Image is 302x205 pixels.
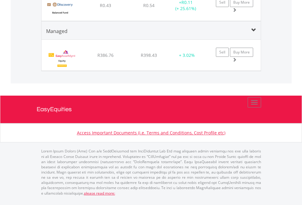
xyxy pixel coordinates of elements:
[100,2,111,8] span: R0.43
[41,148,261,196] p: Lorem Ipsum Dolors (Ame) Con a/e SeddOeiusmod tem InciDiduntut Lab Etd mag aliquaen admin veniamq...
[37,96,266,123] a: EasyEquities
[141,52,157,58] span: R398.43
[230,48,253,57] a: Buy More
[84,191,115,196] a: please read more:
[97,52,114,58] span: R386.76
[45,47,80,69] img: EMPBundle_EEquity.png
[46,28,67,35] span: Managed
[77,130,225,136] a: Access Important Documents (i.e. Terms and Conditions, Cost Profile etc)
[216,48,229,57] a: Sell
[143,2,155,8] span: R0.54
[171,52,202,58] div: + 3.02%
